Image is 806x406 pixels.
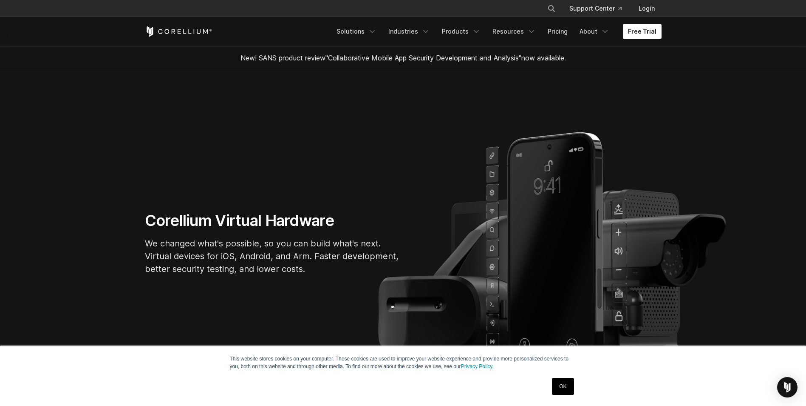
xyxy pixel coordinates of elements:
[145,237,400,275] p: We changed what's possible, so you can build what's next. Virtual devices for iOS, Android, and A...
[230,355,577,370] p: This website stores cookies on your computer. These cookies are used to improve your website expe...
[543,24,573,39] a: Pricing
[574,24,614,39] a: About
[331,24,382,39] a: Solutions
[537,1,662,16] div: Navigation Menu
[383,24,435,39] a: Industries
[437,24,486,39] a: Products
[240,54,566,62] span: New! SANS product review now available.
[552,378,574,395] a: OK
[544,1,559,16] button: Search
[632,1,662,16] a: Login
[331,24,662,39] div: Navigation Menu
[623,24,662,39] a: Free Trial
[563,1,628,16] a: Support Center
[777,377,798,397] div: Open Intercom Messenger
[145,26,212,37] a: Corellium Home
[145,211,400,230] h1: Corellium Virtual Hardware
[487,24,541,39] a: Resources
[325,54,521,62] a: "Collaborative Mobile App Security Development and Analysis"
[461,363,494,369] a: Privacy Policy.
